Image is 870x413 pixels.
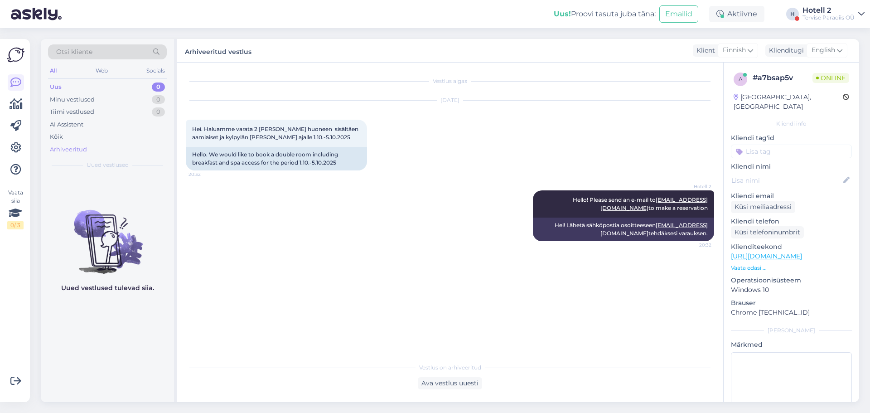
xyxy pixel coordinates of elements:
[734,92,843,112] div: [GEOGRAPHIC_DATA], [GEOGRAPHIC_DATA]
[7,46,24,63] img: Askly Logo
[812,73,849,83] span: Online
[739,76,743,83] span: a
[94,65,110,77] div: Web
[731,175,841,185] input: Lisa nimi
[731,162,852,171] p: Kliendi nimi
[50,145,87,154] div: Arhiveeritud
[186,96,714,104] div: [DATE]
[554,10,571,18] b: Uus!
[50,95,95,104] div: Minu vestlused
[731,326,852,335] div: [PERSON_NAME]
[731,201,795,213] div: Küsi meiliaadressi
[693,46,715,55] div: Klient
[731,242,852,252] p: Klienditeekond
[152,95,165,104] div: 0
[753,73,812,83] div: # a7bsap5v
[573,196,708,211] span: Hello! Please send an e-mail to to make a reservation
[786,8,799,20] div: H
[50,132,63,141] div: Kõik
[731,191,852,201] p: Kliendi email
[659,5,698,23] button: Emailid
[731,298,852,308] p: Brauser
[802,7,865,21] a: Hotell 2Tervise Paradiis OÜ
[731,217,852,226] p: Kliendi telefon
[192,126,360,141] span: Hei. Haluamme varata 2 [PERSON_NAME] huoneen sisältäen aamiaiset ja kylpylän [PERSON_NAME] ajalle...
[185,44,251,57] label: Arhiveeritud vestlus
[61,283,154,293] p: Uued vestlused tulevad siia.
[709,6,764,22] div: Aktiivne
[7,221,24,229] div: 0 / 3
[419,364,481,372] span: Vestlus on arhiveeritud
[41,194,174,275] img: No chats
[677,183,711,190] span: Hotell 2
[723,45,746,55] span: Finnish
[731,308,852,317] p: Chrome [TECHNICAL_ID]
[50,107,94,117] div: Tiimi vestlused
[50,83,62,92] div: Uus
[145,65,167,77] div: Socials
[731,120,852,128] div: Kliendi info
[50,120,83,129] div: AI Assistent
[7,189,24,229] div: Vaata siia
[731,340,852,350] p: Märkmed
[152,107,165,117] div: 0
[533,218,714,241] div: Hei! Lähetä sähköpostia osoitteeseen tehdäksesi varauksen.
[802,14,855,21] div: Tervise Paradiis OÜ
[802,7,855,14] div: Hotell 2
[48,65,58,77] div: All
[731,145,852,158] input: Lisa tag
[186,147,367,170] div: Hello. We would like to book a double room including breakfast and spa access for the period 1.10...
[731,276,852,285] p: Operatsioonisüsteem
[418,377,482,389] div: Ava vestlus uuesti
[812,45,835,55] span: English
[731,252,802,260] a: [URL][DOMAIN_NAME]
[765,46,804,55] div: Klienditugi
[87,161,129,169] span: Uued vestlused
[152,83,165,92] div: 0
[731,264,852,272] p: Vaata edasi ...
[731,226,804,238] div: Küsi telefoninumbrit
[554,9,656,19] div: Proovi tasuta juba täna:
[56,47,92,57] span: Otsi kliente
[677,242,711,248] span: 20:32
[188,171,222,178] span: 20:32
[731,133,852,143] p: Kliendi tag'id
[186,77,714,85] div: Vestlus algas
[731,285,852,295] p: Windows 10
